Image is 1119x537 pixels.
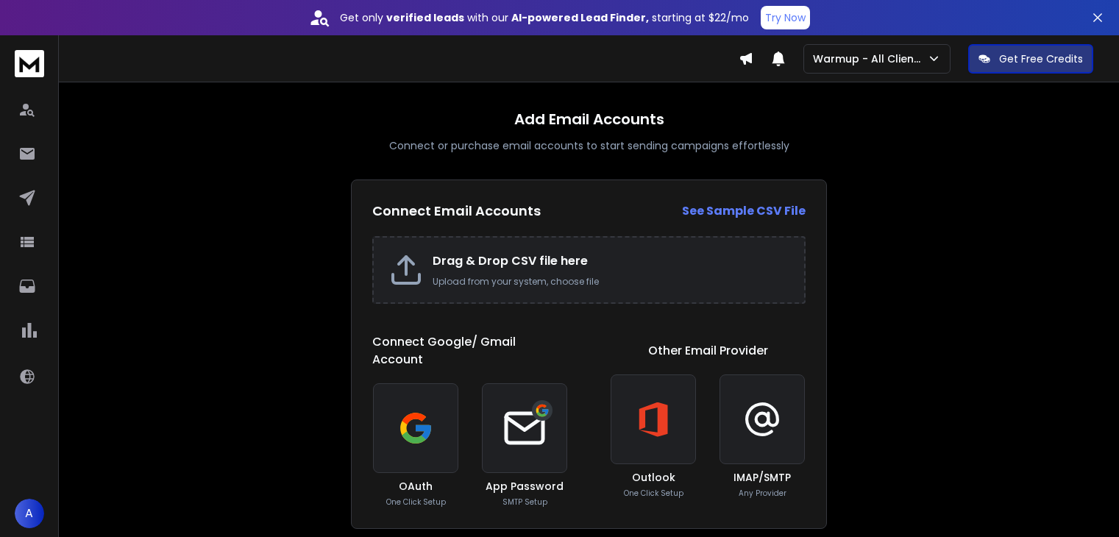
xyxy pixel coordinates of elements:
p: Try Now [765,10,806,25]
p: Upload from your system, choose file [433,276,789,288]
h3: Outlook [632,470,675,485]
p: One Click Setup [624,488,683,499]
h1: Add Email Accounts [514,109,664,129]
h3: OAuth [399,479,433,494]
h2: Connect Email Accounts [372,201,541,221]
button: A [15,499,44,528]
p: SMTP Setup [502,497,547,508]
strong: verified leads [386,10,464,25]
p: Get only with our starting at $22/mo [340,10,749,25]
h1: Connect Google/ Gmail Account [372,333,568,369]
h3: IMAP/SMTP [733,470,791,485]
h1: Other Email Provider [648,342,768,360]
p: One Click Setup [386,497,446,508]
button: Get Free Credits [968,44,1093,74]
p: Any Provider [739,488,786,499]
strong: AI-powered Lead Finder, [511,10,649,25]
img: logo [15,50,44,77]
a: See Sample CSV File [682,202,806,220]
p: Connect or purchase email accounts to start sending campaigns effortlessly [389,138,789,153]
h2: Drag & Drop CSV file here [433,252,789,270]
strong: See Sample CSV File [682,202,806,219]
h3: App Password [486,479,564,494]
p: Get Free Credits [999,51,1083,66]
button: Try Now [761,6,810,29]
p: Warmup - All Clients [813,51,927,66]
